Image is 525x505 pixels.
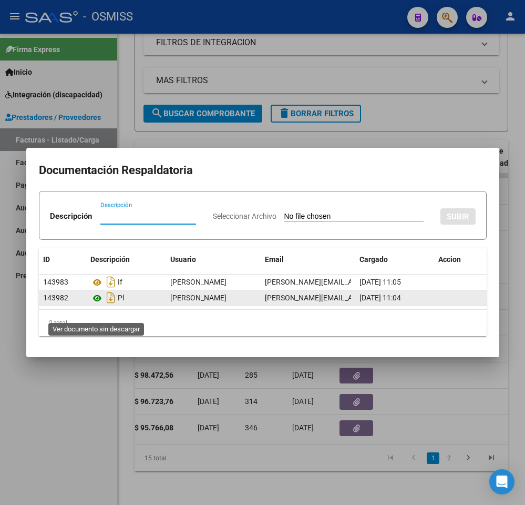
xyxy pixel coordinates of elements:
[104,289,118,306] i: Descargar documento
[90,255,130,264] span: Descripción
[90,289,162,306] div: Pl
[438,255,461,264] span: Accion
[39,248,86,271] datatable-header-cell: ID
[359,278,401,286] span: [DATE] 11:05
[434,248,487,271] datatable-header-cell: Accion
[43,294,68,302] span: 143982
[43,255,50,264] span: ID
[213,212,276,220] span: Seleccionar Archivo
[50,210,92,223] p: Descripción
[43,278,68,286] span: 143983
[104,274,118,290] i: Descargar documento
[359,255,388,264] span: Cargado
[170,294,227,302] span: [PERSON_NAME]
[170,278,227,286] span: [PERSON_NAME]
[265,278,438,286] span: [PERSON_NAME][EMAIL_ADDRESS][DOMAIN_NAME]
[39,160,487,180] h2: Documentación Respaldatoria
[265,255,284,264] span: Email
[440,208,476,225] button: SUBIR
[359,294,401,302] span: [DATE] 11:04
[39,310,487,336] div: 2 total
[166,248,261,271] datatable-header-cell: Usuario
[447,212,469,221] span: SUBIR
[170,255,196,264] span: Usuario
[261,248,355,271] datatable-header-cell: Email
[355,248,434,271] datatable-header-cell: Cargado
[86,248,166,271] datatable-header-cell: Descripción
[265,294,438,302] span: [PERSON_NAME][EMAIL_ADDRESS][DOMAIN_NAME]
[489,469,514,494] div: Open Intercom Messenger
[90,274,162,290] div: If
